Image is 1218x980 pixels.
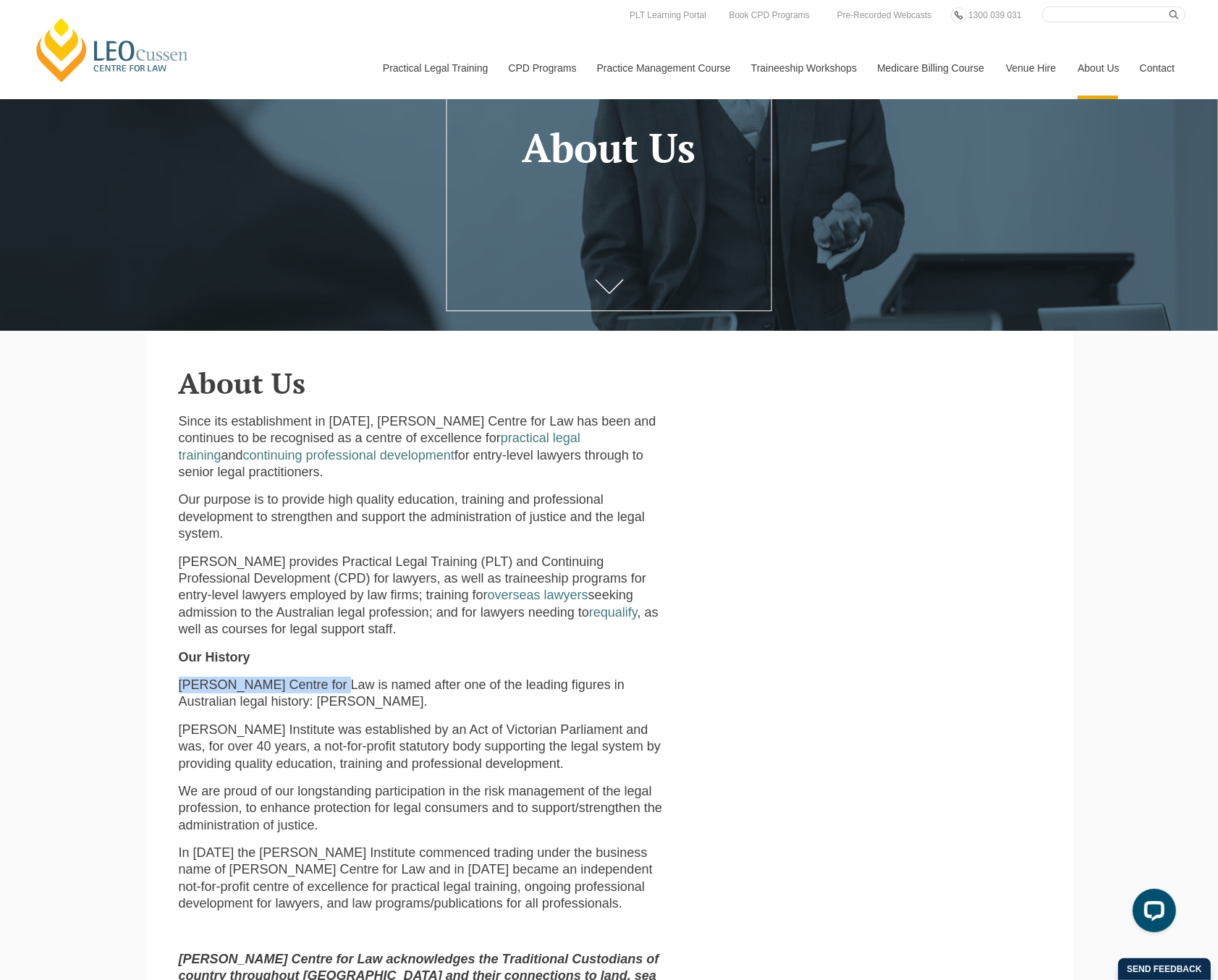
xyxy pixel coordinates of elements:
[497,37,585,99] a: CPD Programs
[995,37,1067,99] a: Venue Hire
[372,37,498,99] a: Practical Legal Training
[965,7,1025,23] a: 1300 039 031
[179,677,672,711] p: [PERSON_NAME] Centre for Law is named after one of the leading figures in Australian legal histor...
[179,491,672,542] p: Our purpose is to provide high quality education, training and professional development to streng...
[589,605,638,620] a: requalify
[1121,883,1182,944] iframe: LiveChat chat widget
[179,650,250,664] strong: Our History
[626,7,710,23] a: PLT Learning Portal
[179,722,672,772] p: [PERSON_NAME] Institute was established by an Act of Victorian Parliament and was, for over 40 ye...
[968,10,1021,20] span: 1300 039 031
[834,7,936,23] a: Pre-Recorded Webcasts
[725,7,813,23] a: Book CPD Programs
[33,16,193,84] a: [PERSON_NAME] Centre for Law
[179,845,672,913] p: In [DATE] the [PERSON_NAME] Institute commenced trading under the business name of [PERSON_NAME] ...
[179,413,672,481] p: Since its establishment in [DATE], [PERSON_NAME] Centre for Law has been and continues to be reco...
[179,783,672,834] p: We are proud of our longstanding participation in the risk management of the legal profession, to...
[1067,37,1129,99] a: About Us
[488,588,588,602] a: overseas lawyers
[463,126,756,170] h1: About Us
[740,37,866,99] a: Traineeship Workshops
[866,37,995,99] a: Medicare Billing Course
[586,37,740,99] a: Practice Management Course
[179,554,672,638] p: [PERSON_NAME] provides Practical Legal Training (PLT) and Continuing Professional Development (CP...
[1129,37,1185,99] a: Contact
[179,431,580,462] a: practical legal training
[179,367,1040,399] h2: About Us
[243,448,454,462] a: continuing professional development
